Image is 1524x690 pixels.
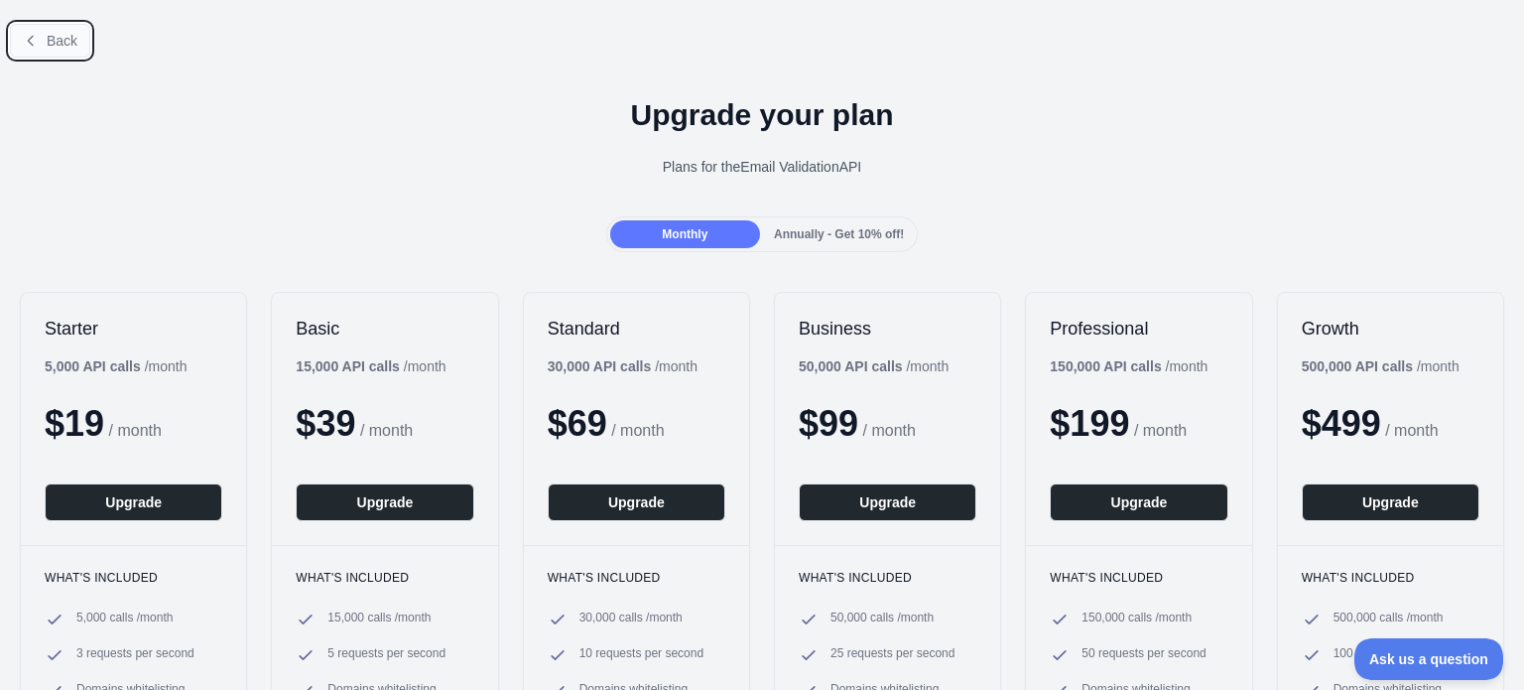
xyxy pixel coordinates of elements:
[1302,358,1413,374] b: 500,000 API calls
[1050,358,1161,374] b: 150,000 API calls
[799,317,976,341] h2: Business
[1302,356,1460,376] div: / month
[1050,356,1207,376] div: / month
[548,356,698,376] div: / month
[1354,638,1504,680] iframe: Toggle Customer Support
[799,356,949,376] div: / month
[548,317,725,341] h2: Standard
[1050,317,1227,341] h2: Professional
[1302,317,1479,341] h2: Growth
[548,358,652,374] b: 30,000 API calls
[1050,403,1129,444] span: $ 199
[799,403,858,444] span: $ 99
[799,358,903,374] b: 50,000 API calls
[1302,403,1381,444] span: $ 499
[548,403,607,444] span: $ 69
